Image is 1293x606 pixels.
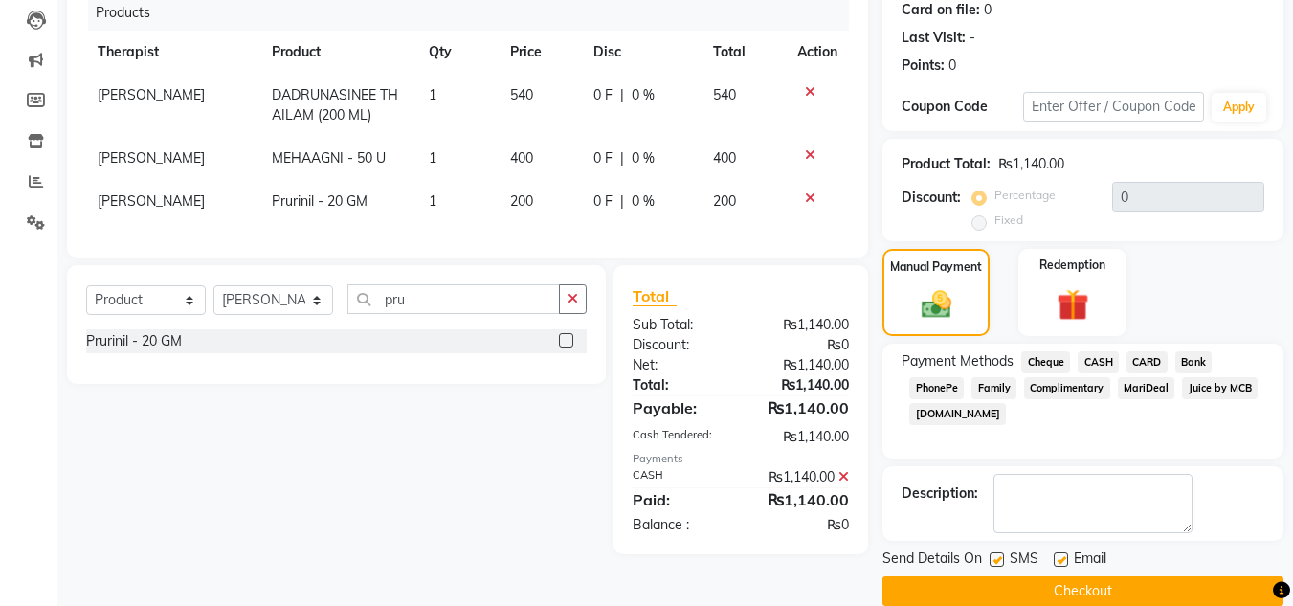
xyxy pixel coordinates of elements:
[98,149,205,167] span: [PERSON_NAME]
[971,377,1016,399] span: Family
[632,191,655,212] span: 0 %
[1126,351,1168,373] span: CARD
[618,467,741,487] div: CASH
[499,31,583,74] th: Price
[618,515,741,535] div: Balance :
[620,191,624,212] span: |
[347,284,560,314] input: Search or Scan
[98,86,205,103] span: [PERSON_NAME]
[429,86,436,103] span: 1
[633,286,677,306] span: Total
[593,191,613,212] span: 0 F
[582,31,702,74] th: Disc
[1023,92,1204,122] input: Enter Offer / Coupon Code
[713,192,736,210] span: 200
[890,258,982,276] label: Manual Payment
[98,192,205,210] span: [PERSON_NAME]
[429,149,436,167] span: 1
[994,212,1023,229] label: Fixed
[713,86,736,103] span: 540
[618,427,741,447] div: Cash Tendered:
[882,549,982,572] span: Send Details On
[741,515,863,535] div: ₨0
[909,403,1006,425] span: [DOMAIN_NAME]
[902,56,945,76] div: Points:
[713,149,736,167] span: 400
[1039,257,1105,274] label: Redemption
[633,451,849,467] div: Payments
[86,31,260,74] th: Therapist
[909,377,964,399] span: PhonePe
[618,355,741,375] div: Net:
[272,86,398,123] span: DADRUNASINEE THAILAM (200 ML)
[510,86,533,103] span: 540
[618,315,741,335] div: Sub Total:
[618,375,741,395] div: Total:
[632,148,655,168] span: 0 %
[86,331,182,351] div: Prurinil - 20 GM
[741,375,863,395] div: ₨1,140.00
[741,467,863,487] div: ₨1,140.00
[620,85,624,105] span: |
[902,188,961,208] div: Discount:
[998,154,1064,174] div: ₨1,140.00
[786,31,849,74] th: Action
[902,97,1022,117] div: Coupon Code
[620,148,624,168] span: |
[272,149,386,167] span: MEHAAGNI - 50 U
[902,483,978,504] div: Description:
[429,192,436,210] span: 1
[593,148,613,168] span: 0 F
[417,31,499,74] th: Qty
[882,576,1283,606] button: Checkout
[632,85,655,105] span: 0 %
[741,488,863,511] div: ₨1,140.00
[260,31,417,74] th: Product
[510,149,533,167] span: 400
[510,192,533,210] span: 200
[1175,351,1213,373] span: Bank
[741,355,863,375] div: ₨1,140.00
[618,488,741,511] div: Paid:
[618,335,741,355] div: Discount:
[1074,549,1106,572] span: Email
[912,287,961,322] img: _cash.svg
[1078,351,1119,373] span: CASH
[902,154,991,174] div: Product Total:
[1118,377,1175,399] span: MariDeal
[741,427,863,447] div: ₨1,140.00
[272,192,368,210] span: Prurinil - 20 GM
[593,85,613,105] span: 0 F
[902,351,1014,371] span: Payment Methods
[902,28,966,48] div: Last Visit:
[970,28,975,48] div: -
[618,396,741,419] div: Payable:
[1021,351,1070,373] span: Cheque
[948,56,956,76] div: 0
[1024,377,1110,399] span: Complimentary
[741,315,863,335] div: ₨1,140.00
[1010,549,1038,572] span: SMS
[1182,377,1258,399] span: Juice by MCB
[741,335,863,355] div: ₨0
[994,187,1056,204] label: Percentage
[741,396,863,419] div: ₨1,140.00
[1047,285,1099,325] img: _gift.svg
[1212,93,1266,122] button: Apply
[702,31,786,74] th: Total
